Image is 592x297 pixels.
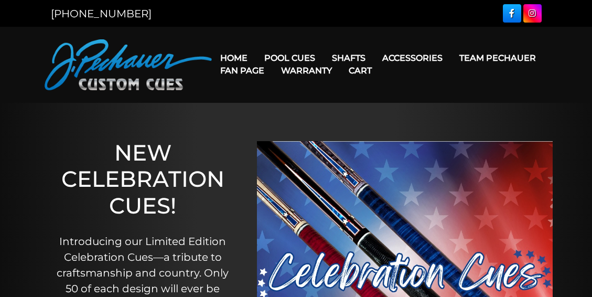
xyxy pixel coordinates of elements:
[374,45,451,71] a: Accessories
[451,45,544,71] a: Team Pechauer
[324,45,374,71] a: Shafts
[273,57,340,84] a: Warranty
[45,39,212,90] img: Pechauer Custom Cues
[256,45,324,71] a: Pool Cues
[340,57,380,84] a: Cart
[51,7,152,20] a: [PHONE_NUMBER]
[212,57,273,84] a: Fan Page
[212,45,256,71] a: Home
[50,140,236,219] h1: NEW CELEBRATION CUES!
